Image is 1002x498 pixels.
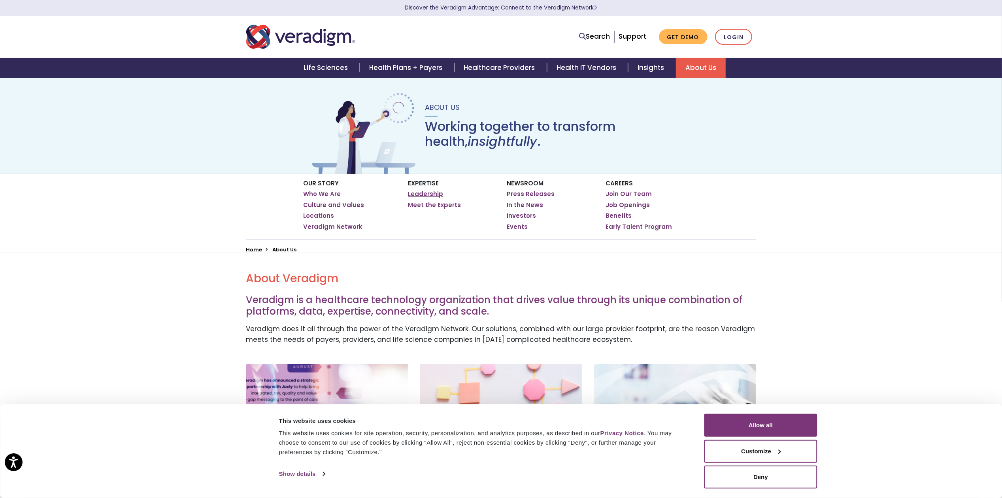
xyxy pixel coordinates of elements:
[425,102,460,112] span: About Us
[246,272,756,285] h2: About Veradigm
[547,58,628,78] a: Health IT Vendors
[405,4,597,11] a: Discover the Veradigm Advantage: Connect to the Veradigm NetworkLearn More
[279,468,325,480] a: Show details
[304,212,334,220] a: Locations
[659,29,708,45] a: Get Demo
[408,190,443,198] a: Leadership
[606,223,672,231] a: Early Talent Program
[304,223,363,231] a: Veradigm Network
[507,190,555,198] a: Press Releases
[606,201,650,209] a: Job Openings
[455,58,547,78] a: Healthcare Providers
[468,132,537,150] em: insightfully
[704,466,817,489] button: Deny
[606,190,652,198] a: Join Our Team
[606,212,632,220] a: Benefits
[676,58,726,78] a: About Us
[600,430,644,436] a: Privacy Notice
[507,201,543,209] a: In the News
[246,24,355,50] img: Veradigm logo
[360,58,454,78] a: Health Plans + Payers
[408,201,461,209] a: Meet the Experts
[628,58,676,78] a: Insights
[850,441,993,489] iframe: Drift Chat Widget
[279,428,687,457] div: This website uses cookies for site operation, security, personalization, and analytics purposes, ...
[304,201,364,209] a: Culture and Values
[704,414,817,437] button: Allow all
[715,29,752,45] a: Login
[294,58,360,78] a: Life Sciences
[619,32,646,41] a: Support
[594,4,597,11] span: Learn More
[579,31,610,42] a: Search
[304,190,341,198] a: Who We Are
[246,324,756,345] p: Veradigm does it all through the power of the Veradigm Network. Our solutions, combined with our ...
[246,246,262,253] a: Home
[507,212,536,220] a: Investors
[425,119,692,149] h1: Working together to transform health, .
[507,223,528,231] a: Events
[704,440,817,463] button: Customize
[279,416,687,426] div: This website uses cookies
[246,294,756,317] h3: Veradigm is a healthcare technology organization that drives value through its unique combination...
